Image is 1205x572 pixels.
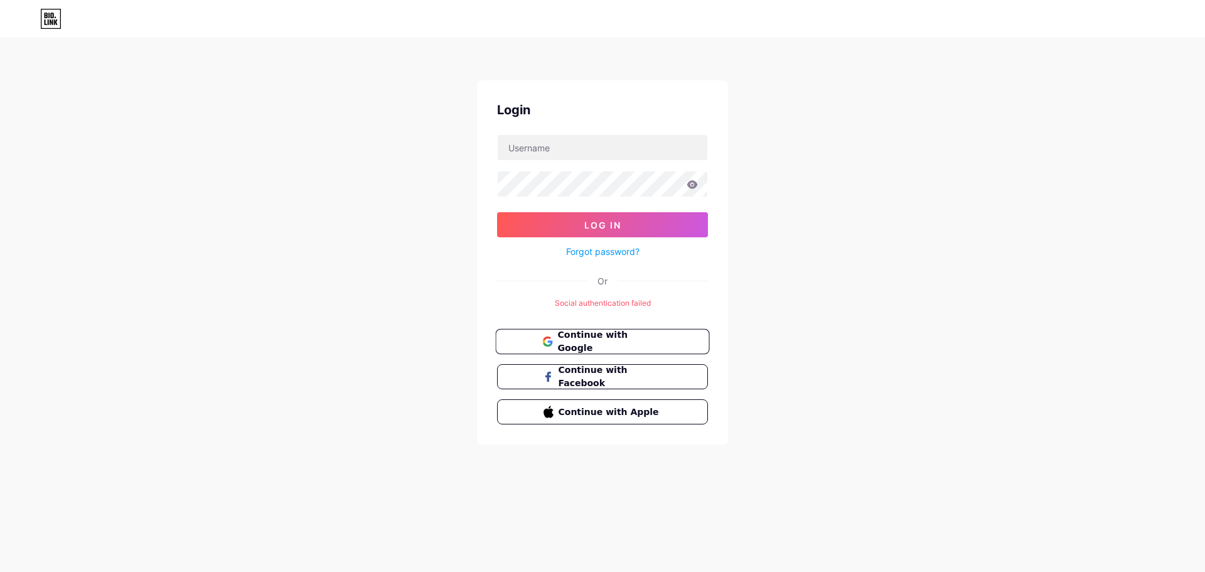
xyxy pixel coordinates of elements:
div: Or [597,274,608,288]
button: Log In [497,212,708,237]
span: Continue with Facebook [559,364,662,390]
span: Continue with Apple [559,406,662,419]
button: Continue with Facebook [497,364,708,389]
button: Continue with Apple [497,399,708,424]
a: Forgot password? [566,245,640,258]
a: Continue with Google [497,329,708,354]
input: Username [498,135,707,160]
div: Login [497,100,708,119]
div: Social authentication failed [497,298,708,309]
button: Continue with Google [495,329,709,355]
span: Log In [584,220,621,230]
span: Continue with Google [557,328,662,355]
